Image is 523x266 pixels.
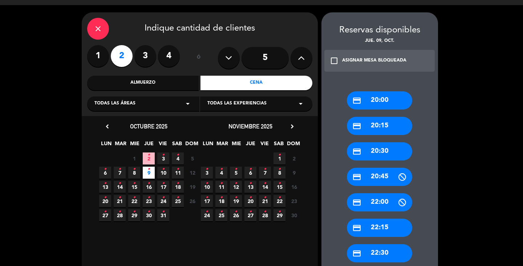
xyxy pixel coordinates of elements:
div: 20:00 [347,91,412,110]
i: • [118,206,121,218]
div: Indique cantidad de clientes [87,18,312,40]
span: 3 [201,167,213,179]
span: 19 [230,195,242,207]
span: 2 [288,152,300,164]
i: • [133,192,135,203]
span: 15 [273,181,285,193]
span: 12 [186,167,198,179]
span: 5 [230,167,242,179]
i: • [249,206,252,218]
i: • [264,192,266,203]
i: • [177,149,179,161]
i: • [147,163,150,175]
div: 22:15 [347,219,412,237]
i: • [118,163,121,175]
i: • [206,192,208,203]
i: • [147,206,150,218]
span: JUE [244,139,256,151]
span: MAR [114,139,126,151]
span: 1 [273,152,285,164]
span: VIE [259,139,271,151]
i: • [162,149,165,161]
span: 6 [99,167,111,179]
i: • [162,178,165,189]
span: 14 [114,181,126,193]
i: • [177,178,179,189]
i: • [278,149,281,161]
i: credit_card [352,147,361,156]
span: MAR [216,139,228,151]
span: 5 [186,152,198,164]
i: • [235,206,237,218]
span: 9 [143,167,155,179]
label: 4 [158,45,180,67]
i: • [278,192,281,203]
i: chevron_left [104,123,111,130]
span: 22 [273,195,285,207]
i: • [220,206,223,218]
span: 17 [157,181,169,193]
i: check_box_outline_blank [330,56,338,65]
span: VIE [157,139,169,151]
span: 15 [128,181,140,193]
i: • [118,178,121,189]
span: 11 [215,181,227,193]
span: 20 [244,195,256,207]
span: 4 [215,167,227,179]
span: 29 [273,209,285,221]
span: 27 [99,209,111,221]
i: arrow_drop_down [296,99,305,108]
div: ó [187,45,211,71]
span: 18 [172,181,184,193]
i: • [278,206,281,218]
span: 9 [288,167,300,179]
span: 11 [172,167,184,179]
div: Almuerzo [87,76,199,90]
i: • [235,178,237,189]
span: 10 [201,181,213,193]
span: SAB [171,139,183,151]
span: 22 [128,195,140,207]
span: 20 [99,195,111,207]
i: • [162,163,165,175]
span: LUN [202,139,214,151]
span: 30 [288,209,300,221]
span: 28 [114,209,126,221]
span: MIE [129,139,141,151]
span: 19 [186,181,198,193]
span: 23 [288,195,300,207]
span: 30 [143,209,155,221]
div: 20:30 [347,142,412,160]
i: credit_card [352,122,361,131]
span: 6 [244,167,256,179]
i: • [249,163,252,175]
i: • [118,192,121,203]
i: • [162,206,165,218]
span: 7 [114,167,126,179]
i: • [177,192,179,203]
div: 22:30 [347,244,412,262]
span: 24 [201,209,213,221]
span: 26 [186,195,198,207]
i: credit_card [352,172,361,182]
span: 2 [143,152,155,164]
i: • [220,178,223,189]
label: 1 [87,45,109,67]
i: credit_card [352,96,361,105]
i: • [249,192,252,203]
i: credit_card [352,249,361,258]
div: Reservas disponibles [321,23,438,37]
span: 16 [143,181,155,193]
i: • [147,192,150,203]
i: • [104,192,106,203]
span: 23 [143,195,155,207]
i: • [220,163,223,175]
i: • [104,206,106,218]
i: arrow_drop_down [183,99,192,108]
span: 16 [288,181,300,193]
i: chevron_right [288,123,296,130]
i: • [220,192,223,203]
span: 7 [259,167,271,179]
span: 13 [99,181,111,193]
i: credit_card [352,198,361,207]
